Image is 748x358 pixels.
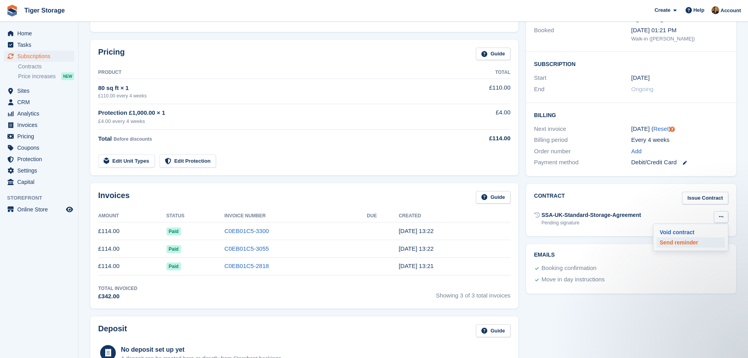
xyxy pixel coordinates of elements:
div: Billing period [534,136,631,145]
div: Every 4 weeks [631,136,728,145]
div: Order number [534,147,631,156]
span: Online Store [17,204,64,215]
span: Paid [166,263,181,270]
span: Showing 3 of 3 total invoices [436,285,510,301]
span: Subscriptions [17,51,64,62]
div: £110.00 every 4 weeks [98,92,447,99]
div: No deposit set up yet [121,345,283,354]
div: End [534,85,631,94]
a: menu [4,28,74,39]
a: Tiger Storage [21,4,68,17]
time: 2025-07-26 23:00:00 UTC [631,73,650,83]
span: Create [655,6,670,14]
img: stora-icon-8386f47178a22dfd0bd8f6a31ec36ba5ce8667c1dd55bd0f319d3a0aa187defe.svg [6,5,18,17]
a: menu [4,131,74,142]
div: 80 sq ft × 1 [98,84,447,93]
h2: Billing [534,111,728,119]
div: Booked [534,26,631,42]
span: Home [17,28,64,39]
a: menu [4,142,74,153]
div: Protection £1,000.00 × 1 [98,108,447,117]
div: [DATE] 01:21 PM [631,26,728,35]
span: Sites [17,85,64,96]
div: Booking confirmation [541,264,596,273]
a: menu [4,85,74,96]
h2: Subscription [534,60,728,68]
a: Price increases NEW [18,72,74,81]
a: menu [4,51,74,62]
a: Add [631,147,642,156]
time: 2025-08-24 12:22:13 UTC [399,245,433,252]
th: Status [166,210,225,222]
th: Product [98,66,447,79]
span: Coupons [17,142,64,153]
div: Pending signature [541,219,641,226]
td: £114.00 [98,240,166,258]
td: £110.00 [447,79,510,104]
th: Amount [98,210,166,222]
a: Guide [476,191,510,204]
span: Paid [166,245,181,253]
span: Total [98,135,112,142]
a: menu [4,39,74,50]
span: CRM [17,97,64,108]
div: Walk-in ([PERSON_NAME]) [631,35,728,43]
a: Edit Protection [159,154,216,167]
span: Settings [17,165,64,176]
td: £114.00 [98,222,166,240]
span: Ongoing [631,86,654,92]
a: Guide [476,48,510,61]
span: Paid [166,228,181,235]
span: Before discounts [113,136,152,142]
th: Due [367,210,399,222]
span: Analytics [17,108,64,119]
span: Tasks [17,39,64,50]
span: Help [693,6,704,14]
div: Tooltip anchor [669,126,676,133]
h2: Emails [534,252,728,258]
a: Contracts [18,63,74,70]
a: C0EB01C5-3055 [224,245,269,252]
a: Void contract [657,227,725,237]
a: menu [4,176,74,187]
span: Price increases [18,73,56,80]
a: menu [4,165,74,176]
span: Pricing [17,131,64,142]
div: Debit/Credit Card [631,158,728,167]
a: Issue Contract [682,192,728,205]
td: £4.00 [447,104,510,129]
a: Reset [653,125,669,132]
h2: Pricing [98,48,125,61]
a: C0EB01C5-3300 [224,228,269,234]
a: Send reminder [657,237,725,248]
div: SSA-UK-Standard-Storage-Agreement [541,211,641,219]
span: Invoices [17,119,64,130]
td: £114.00 [98,257,166,275]
a: Preview store [65,205,74,214]
a: menu [4,154,74,165]
div: Next invoice [534,125,631,134]
div: Total Invoiced [98,285,137,292]
a: C0EB01C5-2818 [224,263,269,269]
div: £114.00 [447,134,510,143]
span: Storefront [7,194,78,202]
span: Account [721,7,741,15]
h2: Deposit [98,324,127,337]
a: menu [4,108,74,119]
div: [DATE] ( ) [631,125,728,134]
span: Capital [17,176,64,187]
div: Move in day instructions [541,275,605,285]
img: Adam Herbert [711,6,719,14]
div: £4.00 every 4 weeks [98,117,447,125]
h2: Contract [534,192,565,205]
div: Start [534,73,631,83]
th: Created [399,210,510,222]
time: 2025-07-27 12:21:58 UTC [399,263,433,269]
span: Protection [17,154,64,165]
a: menu [4,119,74,130]
div: NEW [61,72,74,80]
th: Total [447,66,510,79]
a: Edit Unit Types [98,154,155,167]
